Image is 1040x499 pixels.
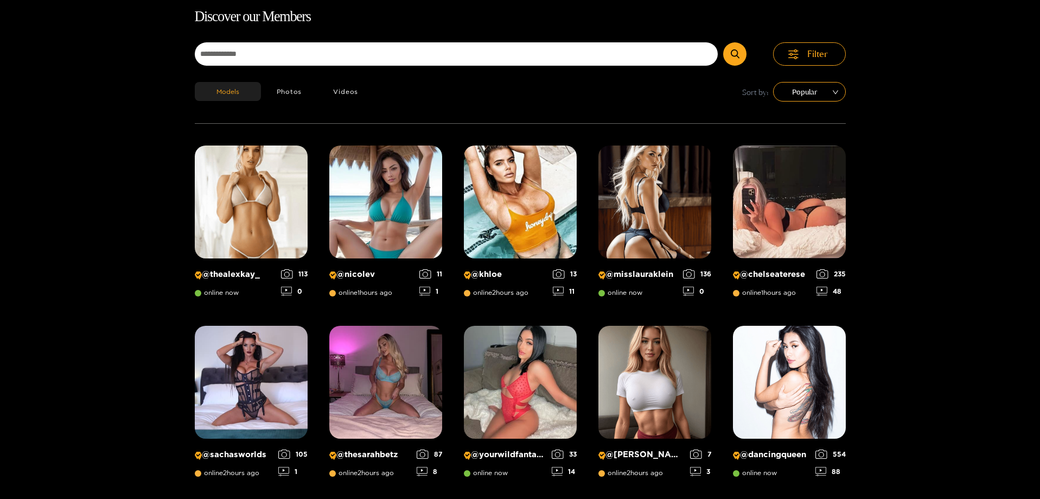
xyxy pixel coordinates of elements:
a: Creator Profile Image: chelseaterese@chelseatereseonline1hours ago23548 [733,146,846,304]
div: 87 [417,450,442,459]
p: @ nicolev [329,269,414,280]
img: Creator Profile Image: sachasworlds [195,326,308,439]
button: Filter [773,42,846,66]
div: 14 [552,467,577,476]
a: Creator Profile Image: yourwildfantasyy69@yourwildfantasyy69online now3314 [464,326,577,484]
p: @ [PERSON_NAME] [598,450,685,460]
div: 11 [553,287,577,296]
p: @ yourwildfantasyy69 [464,450,546,460]
span: online now [598,289,642,296]
div: 554 [815,450,846,459]
img: Creator Profile Image: nicolev [329,146,442,258]
img: Creator Profile Image: thesarahbetz [329,326,442,439]
div: 0 [683,287,711,296]
a: Creator Profile Image: michelle@[PERSON_NAME]online2hours ago73 [598,326,711,484]
div: 8 [417,467,442,476]
span: online now [733,469,777,477]
div: 88 [815,467,846,476]
span: online 2 hours ago [195,469,259,477]
p: @ thesarahbetz [329,450,411,460]
p: @ chelseaterese [733,269,811,280]
p: @ dancingqueen [733,450,810,460]
div: 136 [683,269,711,279]
a: Creator Profile Image: thealexkay_@thealexkay_online now1130 [195,146,308,304]
span: online 2 hours ago [464,289,528,296]
button: Submit Search [723,42,746,66]
img: Creator Profile Image: michelle [598,326,711,439]
div: 105 [278,450,308,459]
p: @ sachasworlds [195,450,273,460]
div: sort [773,82,846,102]
span: Filter [807,48,828,60]
p: @ thealexkay_ [195,269,276,280]
div: 0 [281,287,308,296]
div: 33 [552,450,577,459]
button: Models [195,82,261,101]
button: Videos [317,82,374,101]
a: Creator Profile Image: khloe@khloeonline2hours ago1311 [464,146,577,304]
img: Creator Profile Image: misslauraklein [598,146,711,258]
div: 13 [553,269,577,279]
span: online 1 hours ago [733,289,796,296]
span: online 2 hours ago [329,469,394,477]
img: Creator Profile Image: khloe [464,146,577,258]
span: online 1 hours ago [329,289,392,296]
div: 48 [816,287,846,296]
div: 113 [281,269,308,279]
a: Creator Profile Image: dancingqueen@dancingqueenonline now55488 [733,326,846,484]
span: online now [195,289,239,296]
h1: Discover our Members [195,5,846,28]
div: 7 [690,450,711,459]
a: Creator Profile Image: sachasworlds@sachasworldsonline2hours ago1051 [195,326,308,484]
div: 11 [419,269,442,279]
a: Creator Profile Image: nicolev@nicolevonline1hours ago111 [329,146,442,304]
p: @ misslauraklein [598,269,678,280]
button: Photos [261,82,318,101]
span: Sort by: [742,86,769,98]
img: Creator Profile Image: chelseaterese [733,146,846,258]
a: Creator Profile Image: thesarahbetz@thesarahbetzonline2hours ago878 [329,326,442,484]
a: Creator Profile Image: misslauraklein@misslaurakleinonline now1360 [598,146,711,304]
img: Creator Profile Image: dancingqueen [733,326,846,439]
span: online 2 hours ago [598,469,663,477]
span: online now [464,469,508,477]
div: 1 [278,467,308,476]
img: Creator Profile Image: yourwildfantasyy69 [464,326,577,439]
p: @ khloe [464,269,547,280]
img: Creator Profile Image: thealexkay_ [195,146,308,258]
div: 3 [690,467,711,476]
div: 235 [816,269,846,279]
div: 1 [419,287,442,296]
span: Popular [781,84,838,100]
